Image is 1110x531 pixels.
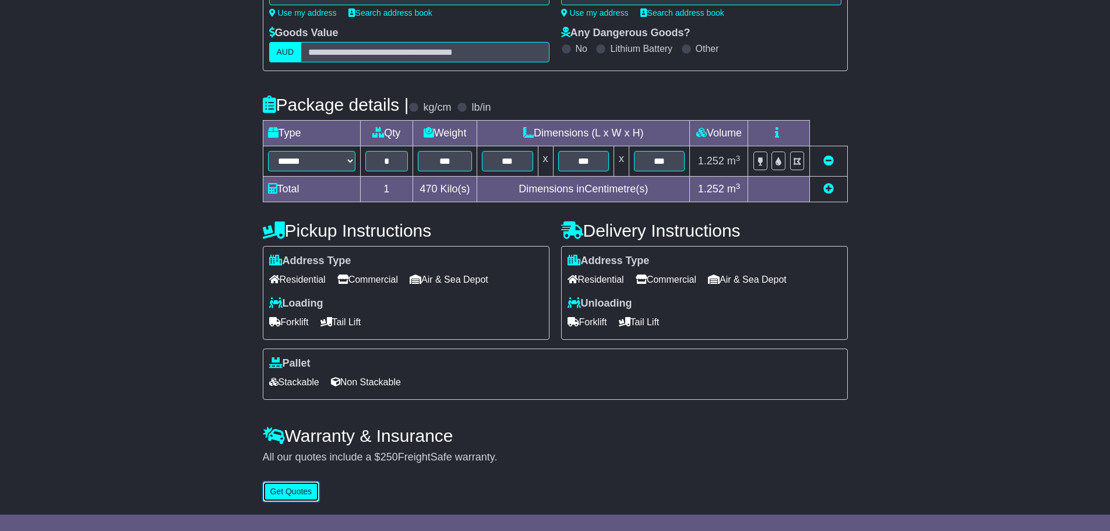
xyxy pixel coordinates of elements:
a: Remove this item [823,155,834,167]
td: x [614,146,629,177]
span: 250 [380,451,398,463]
label: kg/cm [423,101,451,114]
span: Stackable [269,373,319,391]
label: Lithium Battery [610,43,672,54]
label: Pallet [269,357,311,370]
label: Address Type [568,255,650,268]
span: Tail Lift [619,313,660,331]
td: Type [263,121,360,146]
label: lb/in [471,101,491,114]
h4: Delivery Instructions [561,221,848,240]
a: Search address book [348,8,432,17]
label: Other [696,43,719,54]
span: Air & Sea Depot [708,270,787,289]
td: Qty [360,121,413,146]
td: Volume [690,121,748,146]
span: Forklift [568,313,607,331]
td: Dimensions (L x W x H) [477,121,690,146]
h4: Pickup Instructions [263,221,549,240]
td: Dimensions in Centimetre(s) [477,177,690,202]
div: All our quotes include a $ FreightSafe warranty. [263,451,848,464]
span: 1.252 [698,155,724,167]
td: Kilo(s) [413,177,477,202]
a: Search address book [640,8,724,17]
label: Address Type [269,255,351,268]
td: 1 [360,177,413,202]
sup: 3 [736,154,741,163]
label: Unloading [568,297,632,310]
sup: 3 [736,182,741,191]
span: m [727,183,741,195]
span: Air & Sea Depot [410,270,488,289]
span: Residential [269,270,326,289]
label: Goods Value [269,27,339,40]
td: Weight [413,121,477,146]
label: AUD [269,42,302,62]
span: Commercial [636,270,696,289]
h4: Warranty & Insurance [263,426,848,445]
span: Non Stackable [331,373,401,391]
label: Loading [269,297,323,310]
h4: Package details | [263,95,409,114]
a: Use my address [269,8,337,17]
span: Commercial [337,270,398,289]
a: Use my address [561,8,629,17]
span: Residential [568,270,624,289]
span: m [727,155,741,167]
label: No [576,43,587,54]
td: Total [263,177,360,202]
span: 470 [420,183,438,195]
a: Add new item [823,183,834,195]
label: Any Dangerous Goods? [561,27,690,40]
span: Tail Lift [320,313,361,331]
span: Forklift [269,313,309,331]
button: Get Quotes [263,481,320,502]
span: 1.252 [698,183,724,195]
td: x [538,146,553,177]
